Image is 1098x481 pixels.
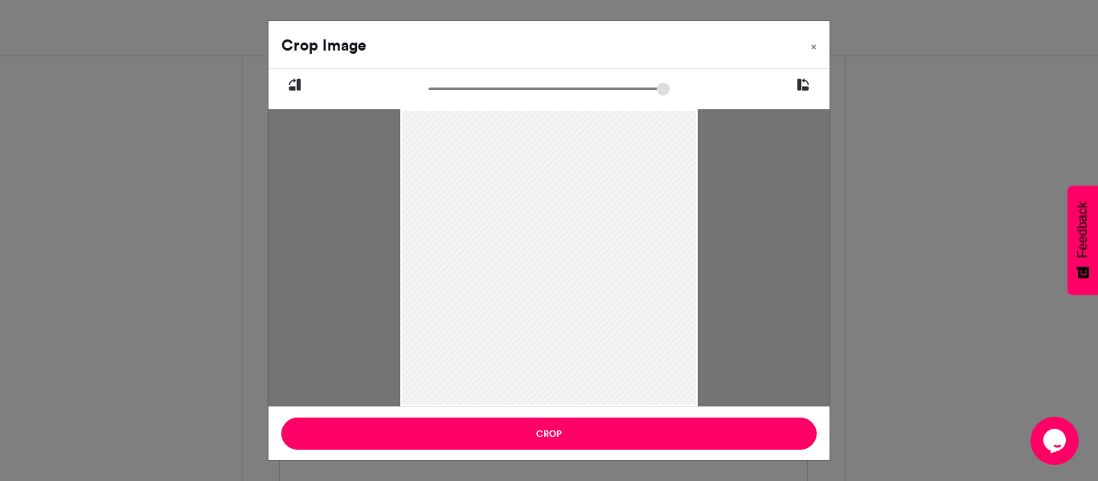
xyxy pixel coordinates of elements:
[798,21,830,66] button: Close
[281,34,367,57] h4: Crop Image
[811,42,817,51] span: ×
[281,418,817,450] button: Crop
[1067,185,1098,295] button: Feedback - Show survey
[1075,202,1090,258] span: Feedback
[1030,417,1082,465] iframe: chat widget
